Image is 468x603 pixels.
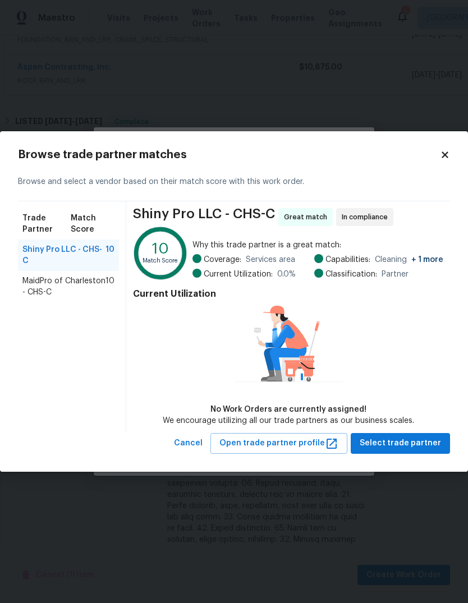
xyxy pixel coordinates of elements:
span: Classification: [325,269,377,280]
span: Trade Partner [22,213,71,235]
span: Match Score [71,213,114,235]
button: Select trade partner [351,433,450,454]
span: 0.0 % [277,269,296,280]
span: Cancel [174,436,203,450]
text: Match Score [143,257,178,264]
button: Cancel [169,433,207,454]
span: Coverage: [204,254,241,265]
span: 10 [105,244,114,266]
span: In compliance [342,211,392,223]
span: Capabilities: [325,254,370,265]
span: MaidPro of Charleston - CHS-C [22,275,105,298]
span: Shiny Pro LLC - CHS-C [133,208,275,226]
span: Partner [382,269,409,280]
span: Select trade partner [360,436,441,450]
span: Why this trade partner is a great match: [192,240,443,251]
text: 10 [152,241,169,256]
div: No Work Orders are currently assigned! [163,404,414,415]
h4: Current Utilization [133,288,443,300]
span: Services area [246,254,295,265]
button: Open trade partner profile [210,433,347,454]
span: Cleaning [375,254,443,265]
span: Great match [284,211,332,223]
h2: Browse trade partner matches [18,149,440,160]
div: Browse and select a vendor based on their match score with this work order. [18,163,450,201]
span: Open trade partner profile [219,436,338,450]
span: Current Utilization: [204,269,273,280]
div: We encourage utilizing all our trade partners as our business scales. [163,415,414,426]
span: 10 [105,275,114,298]
span: Shiny Pro LLC - CHS-C [22,244,105,266]
span: + 1 more [411,256,443,264]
